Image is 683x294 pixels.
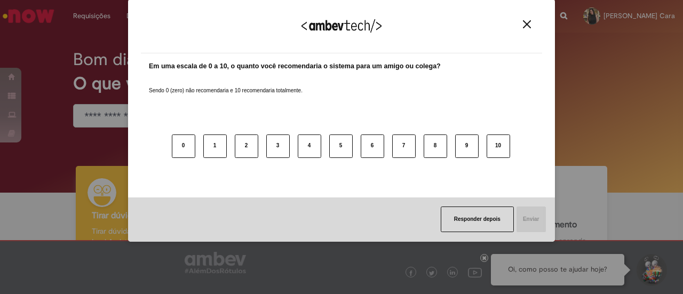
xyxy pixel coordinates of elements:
button: 7 [392,134,416,158]
button: 0 [172,134,195,158]
button: 6 [361,134,384,158]
button: 5 [329,134,353,158]
label: Sendo 0 (zero) não recomendaria e 10 recomendaria totalmente. [149,74,303,94]
button: 9 [455,134,479,158]
button: Responder depois [441,206,514,232]
button: 2 [235,134,258,158]
button: Close [520,20,534,29]
img: Logo Ambevtech [301,19,382,33]
button: 8 [424,134,447,158]
img: Close [523,20,531,28]
button: 1 [203,134,227,158]
label: Em uma escala de 0 a 10, o quanto você recomendaria o sistema para um amigo ou colega? [149,61,441,71]
button: 10 [487,134,510,158]
button: 3 [266,134,290,158]
button: 4 [298,134,321,158]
